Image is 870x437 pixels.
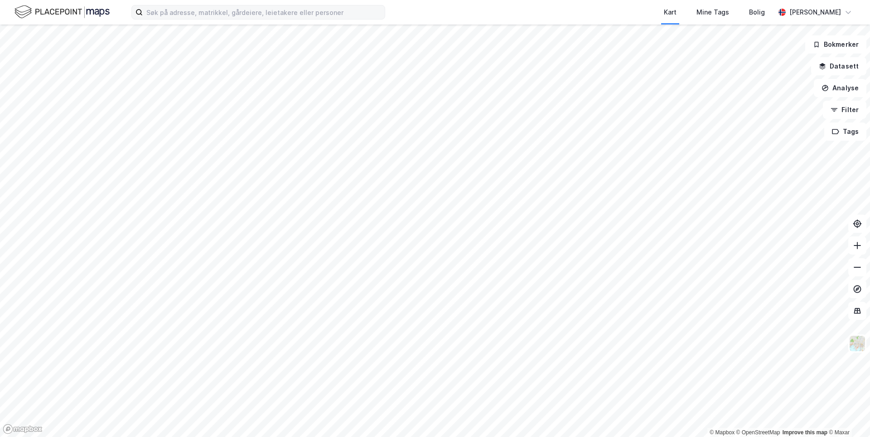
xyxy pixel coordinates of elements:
div: [PERSON_NAME] [789,7,841,18]
input: Søk på adresse, matrikkel, gårdeiere, leietakere eller personer [143,5,385,19]
iframe: Chat Widget [825,393,870,437]
div: Mine Tags [696,7,729,18]
div: Kart [664,7,677,18]
div: Kontrollprogram for chat [825,393,870,437]
img: logo.f888ab2527a4732fd821a326f86c7f29.svg [14,4,110,20]
div: Bolig [749,7,765,18]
